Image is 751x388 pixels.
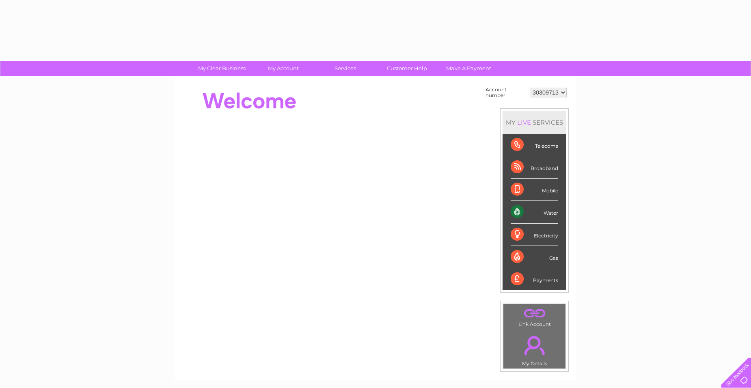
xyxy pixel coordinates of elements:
[505,331,563,360] a: .
[503,304,566,329] td: Link Account
[503,111,566,134] div: MY SERVICES
[435,61,502,76] a: Make A Payment
[511,224,558,246] div: Electricity
[250,61,317,76] a: My Account
[373,61,440,76] a: Customer Help
[511,246,558,268] div: Gas
[483,85,528,100] td: Account number
[511,268,558,290] div: Payments
[516,119,533,126] div: LIVE
[312,61,379,76] a: Services
[505,306,563,320] a: .
[511,134,558,156] div: Telecoms
[511,156,558,179] div: Broadband
[511,201,558,223] div: Water
[188,61,255,76] a: My Clear Business
[503,329,566,369] td: My Details
[511,179,558,201] div: Mobile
